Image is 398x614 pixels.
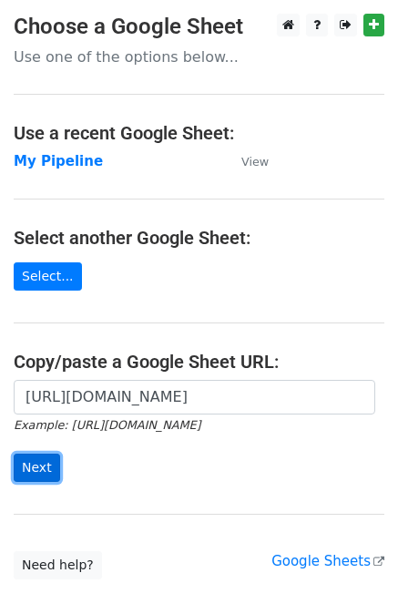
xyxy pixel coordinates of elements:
a: Google Sheets [271,553,384,569]
h4: Use a recent Google Sheet: [14,122,384,144]
h3: Choose a Google Sheet [14,14,384,40]
small: Example: [URL][DOMAIN_NAME] [14,418,200,432]
input: Paste your Google Sheet URL here [14,380,375,414]
h4: Select another Google Sheet: [14,227,384,249]
p: Use one of the options below... [14,47,384,67]
div: Widget de chat [307,527,398,614]
a: Select... [14,262,82,291]
a: Need help? [14,551,102,579]
a: My Pipeline [14,153,103,169]
a: View [223,153,269,169]
iframe: Chat Widget [307,527,398,614]
small: View [241,155,269,169]
h4: Copy/paste a Google Sheet URL: [14,351,384,373]
input: Next [14,454,60,482]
